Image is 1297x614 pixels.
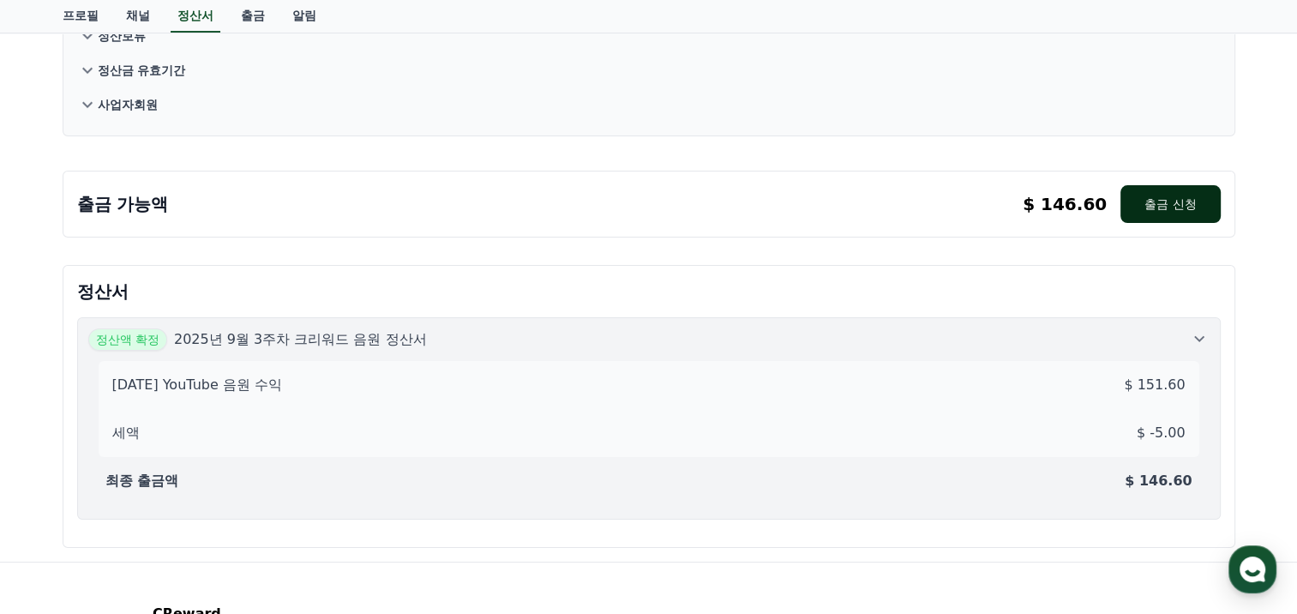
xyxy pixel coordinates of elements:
p: 최종 출금액 [105,471,179,491]
a: 홈 [5,472,113,515]
a: 설정 [221,472,329,515]
p: 사업자회원 [98,96,158,113]
span: 대화 [157,498,177,512]
span: 정산액 확정 [88,328,167,351]
p: 출금 가능액 [77,192,169,216]
p: 세액 [112,423,140,443]
p: 정산금 유효기간 [98,62,186,79]
p: [DATE] YouTube 음원 수익 [112,375,282,395]
p: $ 146.60 [1125,471,1192,491]
p: 2025년 9월 3주차 크리워드 음원 정산서 [174,329,427,350]
span: 홈 [54,497,64,511]
p: $ 151.60 [1124,375,1185,395]
span: 설정 [265,497,285,511]
button: 정산보류 [77,19,1221,53]
p: 정산보류 [98,27,146,45]
button: 정산금 유효기간 [77,53,1221,87]
button: 출금 신청 [1120,185,1220,223]
p: $ 146.60 [1023,192,1107,216]
p: 정산서 [77,280,1221,304]
a: 대화 [113,472,221,515]
button: 사업자회원 [77,87,1221,122]
p: $ -5.00 [1137,423,1186,443]
button: 정산액 확정 2025년 9월 3주차 크리워드 음원 정산서 [DATE] YouTube 음원 수익 $ 151.60 세액 $ -5.00 최종 출금액 $ 146.60 [77,317,1221,520]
